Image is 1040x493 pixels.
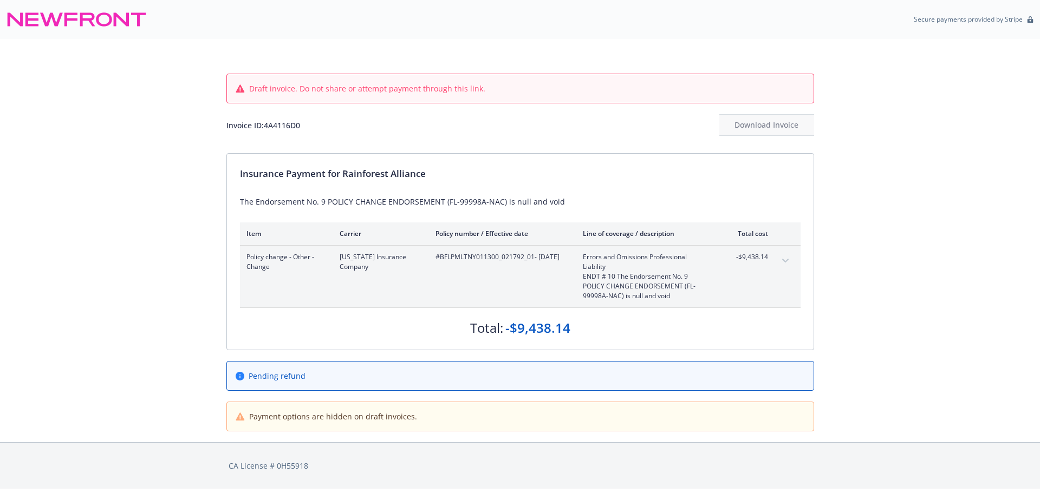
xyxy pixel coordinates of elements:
[246,229,322,238] div: Item
[583,272,710,301] span: ENDT # 10 The Endorsement No. 9 POLICY CHANGE ENDORSEMENT (FL-99998A-NAC) is null and void
[719,114,814,136] button: Download Invoice
[240,246,801,307] div: Policy change - Other - Change[US_STATE] Insurance Company#BFLPMLTNY011300_021792_01- [DATE]Error...
[249,83,485,94] span: Draft invoice. Do not share or attempt payment through this link.
[340,229,418,238] div: Carrier
[229,460,812,471] div: CA License # 0H55918
[470,319,503,337] div: Total:
[719,115,814,135] div: Download Invoice
[583,252,710,301] span: Errors and Omissions Professional LiabilityENDT # 10 The Endorsement No. 9 POLICY CHANGE ENDORSEM...
[727,252,768,262] span: -$9,438.14
[340,252,418,272] span: [US_STATE] Insurance Company
[914,15,1023,24] p: Secure payments provided by Stripe
[240,196,801,207] div: The Endorsement No. 9 POLICY CHANGE ENDORSEMENT (FL-99998A-NAC) is null and void
[226,120,300,131] div: Invoice ID: 4A4116D0
[505,319,570,337] div: -$9,438.14
[727,229,768,238] div: Total cost
[249,411,417,422] span: Payment options are hidden on draft invoices.
[240,167,801,181] div: Insurance Payment for Rainforest Alliance
[249,370,305,382] span: Pending refund
[435,229,565,238] div: Policy number / Effective date
[435,252,565,262] span: #BFLPMLTNY011300_021792_01 - [DATE]
[583,252,710,272] span: Errors and Omissions Professional Liability
[583,229,710,238] div: Line of coverage / description
[777,252,794,269] button: expand content
[246,252,322,272] span: Policy change - Other - Change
